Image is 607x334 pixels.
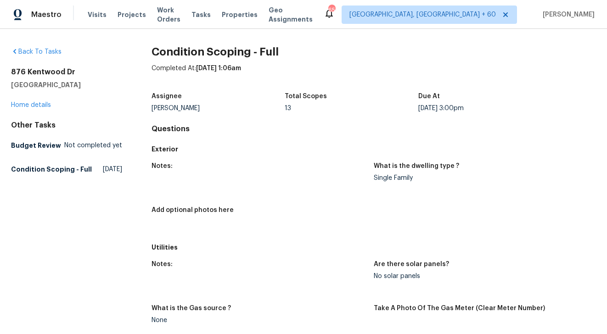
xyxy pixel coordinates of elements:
[11,102,51,108] a: Home details
[349,10,496,19] span: [GEOGRAPHIC_DATA], [GEOGRAPHIC_DATA] + 60
[285,93,327,100] h5: Total Scopes
[152,124,596,134] h4: Questions
[11,49,62,55] a: Back To Tasks
[157,6,180,24] span: Work Orders
[31,10,62,19] span: Maestro
[222,10,258,19] span: Properties
[539,10,595,19] span: [PERSON_NAME]
[152,261,173,267] h5: Notes:
[418,93,440,100] h5: Due At
[196,65,241,72] span: [DATE] 1:06am
[374,273,589,279] div: No solar panels
[269,6,313,24] span: Geo Assignments
[64,141,122,150] span: Not completed yet
[285,105,418,111] div: 13
[152,47,596,56] h2: Condition Scoping - Full
[11,67,122,77] h2: 876 Kentwood Dr
[11,161,122,178] a: Condition Scoping - Full[DATE]
[374,305,545,312] h5: Take A Photo Of The Gas Meter (Clear Meter Number)
[152,305,231,312] h5: What is the Gas source ?
[374,261,449,267] h5: Are there solar panels?
[191,11,211,18] span: Tasks
[11,165,92,174] h5: Condition Scoping - Full
[152,317,366,323] div: None
[88,10,107,19] span: Visits
[152,163,173,169] h5: Notes:
[152,64,596,88] div: Completed At:
[152,145,596,154] h5: Exterior
[374,175,589,181] div: Single Family
[152,105,285,111] div: [PERSON_NAME]
[11,80,122,89] h5: [GEOGRAPHIC_DATA]
[374,163,459,169] h5: What is the dwelling type ?
[152,207,234,213] h5: Add optional photos here
[11,121,122,130] div: Other Tasks
[418,105,551,111] div: [DATE] 3:00pm
[103,165,122,174] span: [DATE]
[328,6,335,15] div: 659
[152,243,596,252] h5: Utilities
[11,141,61,150] h5: Budget Review
[152,93,182,100] h5: Assignee
[118,10,146,19] span: Projects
